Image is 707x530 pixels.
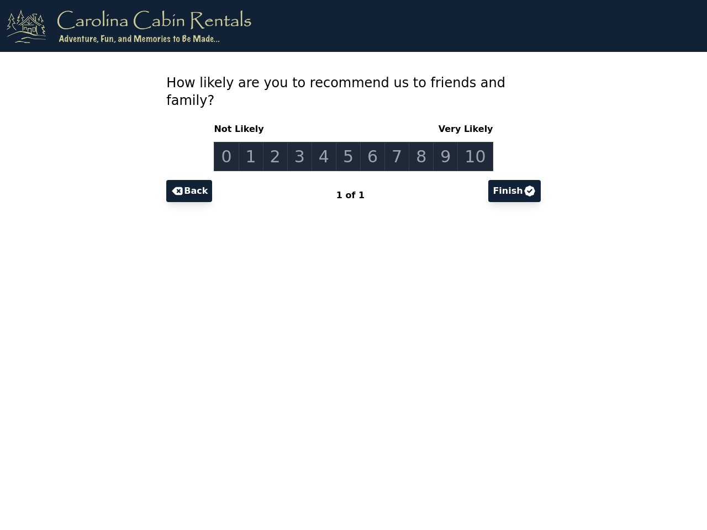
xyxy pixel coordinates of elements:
[384,142,409,171] a: 7
[457,142,493,171] a: 10
[166,180,212,202] button: Back
[434,123,493,136] span: Very Likely
[336,190,365,200] span: 1 of 1
[7,9,251,43] img: logo.png
[360,142,385,171] a: 6
[239,142,263,171] a: 1
[263,142,288,171] a: 2
[287,142,312,171] a: 3
[214,123,268,136] span: Not Likely
[433,142,458,171] a: 9
[166,75,505,108] span: How likely are you to recommend us to friends and family?
[214,142,239,171] a: 0
[409,142,434,171] a: 8
[312,142,336,171] a: 4
[488,180,540,202] button: Finish
[336,142,361,171] a: 5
